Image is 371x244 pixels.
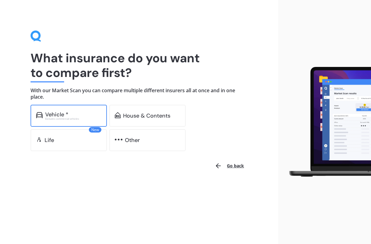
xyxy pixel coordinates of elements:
img: life.f720d6a2d7cdcd3ad642.svg [36,137,42,143]
button: Go back [211,158,248,173]
div: Vehicle * [45,111,68,118]
h4: With our Market Scan you can compare multiple different insurers all at once and in one place. [31,87,248,100]
img: car.f15378c7a67c060ca3f3.svg [36,112,43,118]
div: Other [125,137,140,143]
div: Life [45,137,54,143]
img: other.81dba5aafe580aa69f38.svg [115,137,122,143]
img: laptop.webp [283,64,371,180]
img: home-and-contents.b802091223b8502ef2dd.svg [115,112,121,118]
div: House & Contents [123,113,170,119]
span: New [89,127,101,133]
div: Excludes commercial vehicles [45,118,101,120]
h1: What insurance do you want to compare first? [31,51,248,80]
